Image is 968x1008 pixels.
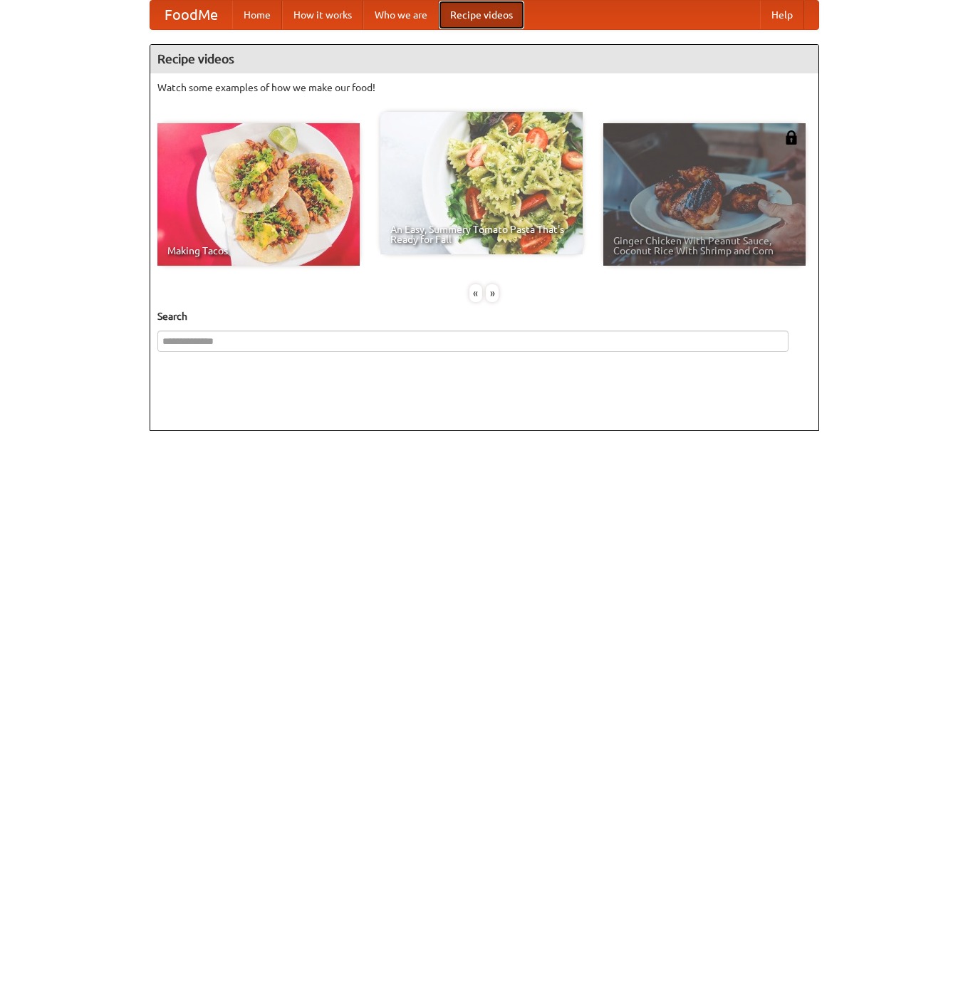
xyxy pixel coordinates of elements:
a: Help [760,1,804,29]
a: An Easy, Summery Tomato Pasta That's Ready for Fall [380,112,583,254]
div: « [469,284,482,302]
h5: Search [157,309,811,323]
div: » [486,284,499,302]
a: How it works [282,1,363,29]
img: 483408.png [784,130,798,145]
p: Watch some examples of how we make our food! [157,80,811,95]
a: FoodMe [150,1,232,29]
a: Who we are [363,1,439,29]
a: Making Tacos [157,123,360,266]
span: Making Tacos [167,246,350,256]
a: Home [232,1,282,29]
span: An Easy, Summery Tomato Pasta That's Ready for Fall [390,224,573,244]
a: Recipe videos [439,1,524,29]
h4: Recipe videos [150,45,818,73]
